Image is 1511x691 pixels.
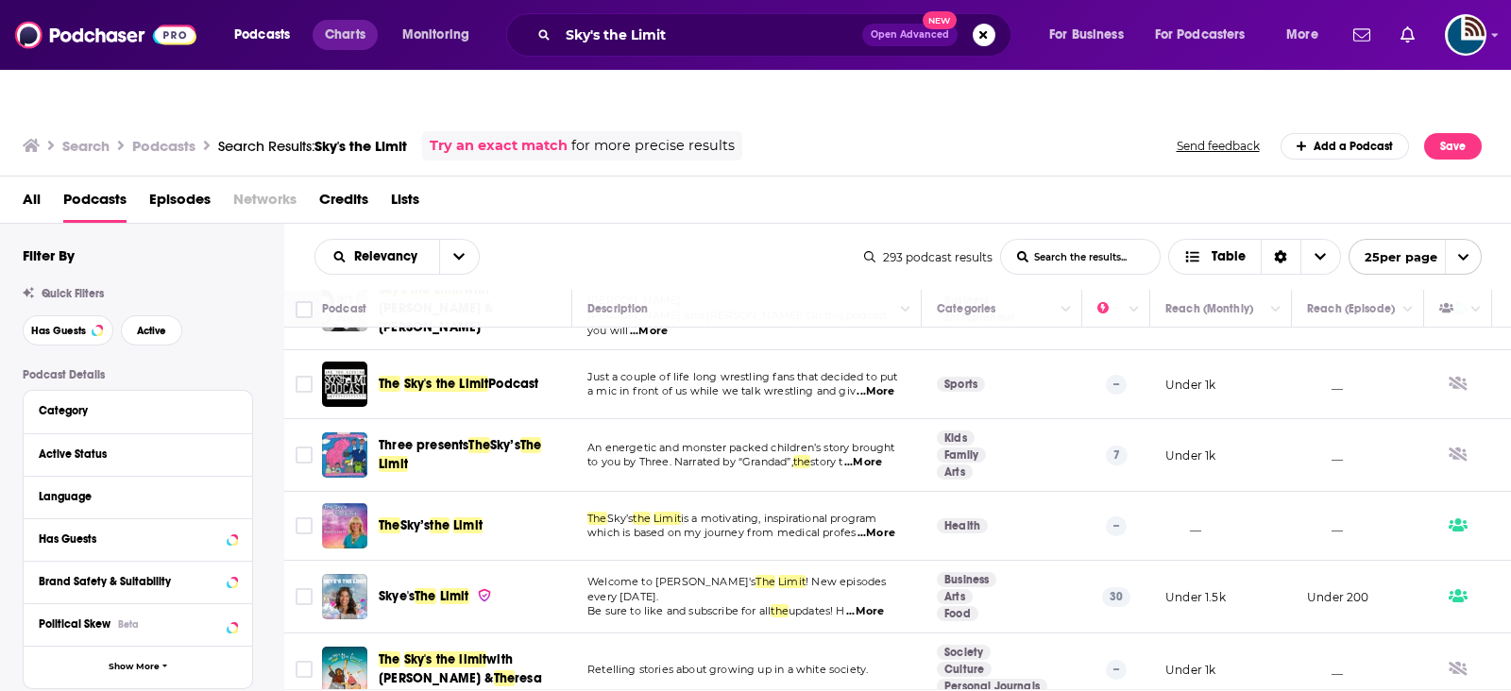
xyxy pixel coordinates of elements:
span: For Business [1049,22,1124,48]
span: the [793,455,811,468]
a: Kids [937,430,975,446]
span: Welcome to [PERSON_NAME]'s [587,575,755,588]
span: Open Advanced [871,30,949,40]
a: Search Results:Sky's the Limit [218,137,407,155]
div: Power Score [1097,297,1124,320]
div: Beta [118,618,139,631]
div: Reach (Episode) [1307,297,1395,320]
span: Skye's [379,588,415,604]
h2: Filter By [23,246,75,264]
button: Brand Safety & Suitability [39,569,237,593]
div: Description [587,297,648,320]
span: Just a couple of life long wrestling fans that decided to put [587,370,897,383]
span: Limit [453,517,483,533]
span: More [1286,22,1318,48]
span: Episodes [149,184,211,223]
a: Lists [391,184,419,223]
button: open menu [1036,20,1147,50]
button: Choose View [1168,239,1341,275]
span: Logged in as tdunyak [1445,14,1486,56]
span: to you by Three. Narrated by “Grandad”, [587,455,793,468]
span: Networks [233,184,297,223]
span: Sky's the limit [404,651,487,667]
h3: Search [62,137,110,155]
span: The [520,437,542,453]
a: TheSky's the limitwith [PERSON_NAME] &Theresa [379,650,566,688]
div: Language [39,490,225,503]
img: verified Badge [477,587,492,603]
a: Charts [313,20,377,50]
span: ...More [844,455,882,470]
a: The Sky’s the Limit [322,503,367,548]
div: Category [39,404,225,417]
span: Sky’s [607,512,634,525]
button: Show More [24,646,252,688]
span: resa [515,670,542,686]
button: Column Actions [1123,298,1146,321]
span: Show More [109,662,160,672]
button: Category [39,398,237,422]
span: For Podcasters [1155,22,1246,48]
p: Under 1k [1165,447,1215,463]
a: TheSky’stheLimit [379,516,483,535]
span: Toggle select row [296,588,313,605]
span: with [PERSON_NAME] & [PERSON_NAME] [379,281,494,335]
span: Charts [325,22,365,48]
span: is a motivating, inspirational program [681,512,877,525]
div: Podcast [322,297,366,320]
button: Column Actions [894,298,917,321]
img: Three presents The Sky’s The Limit [322,432,367,478]
span: Toggle select row [296,517,313,534]
span: Has Guests [31,326,86,336]
p: -- [1106,660,1127,679]
a: Family [937,447,986,463]
a: Try an exact match [430,135,568,157]
div: Reach (Monthly) [1165,297,1253,320]
span: Toggle select row [296,661,313,678]
span: updates! H [789,604,845,617]
a: Podchaser - Follow, Share and Rate Podcasts [15,17,196,53]
div: Categories [937,297,995,320]
h3: Podcasts [132,137,195,155]
span: Three presents [379,437,468,453]
span: Limit [440,588,469,604]
button: Column Actions [1465,298,1487,321]
a: Podcasts [63,184,127,223]
a: Culture [937,662,992,677]
span: Monitoring [402,22,469,48]
a: Arts [937,464,973,480]
span: The [494,670,516,686]
span: The [587,512,607,525]
img: User Profile [1445,14,1486,56]
button: open menu [315,250,439,263]
span: Limit [654,512,681,525]
h2: Choose List sort [314,239,480,275]
div: Sort Direction [1261,240,1300,274]
span: Sky’s [400,517,431,533]
span: Toggle select row [296,376,313,393]
span: ...More [857,384,894,399]
input: Search podcasts, credits, & more... [558,20,862,50]
a: Show notifications dropdown [1393,19,1422,51]
span: ...More [857,526,895,541]
p: Under 1k [1165,662,1215,678]
p: Under 1k [1165,377,1215,393]
span: Limit [379,456,408,472]
div: Search podcasts, credits, & more... [524,13,1029,57]
button: Column Actions [1265,298,1287,321]
p: __ [1307,518,1343,534]
a: Sports [937,377,985,392]
button: open menu [439,240,479,274]
button: open menu [221,20,314,50]
div: Active Status [39,447,225,461]
div: Has Guests [1439,297,1466,320]
img: The Sky's the Limit Podcast [322,362,367,407]
span: The [415,588,436,604]
div: Search Results: [218,137,407,155]
button: open menu [389,20,494,50]
a: Show notifications dropdown [1346,19,1378,51]
span: The [379,651,400,667]
span: Toggle select row [296,447,313,463]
